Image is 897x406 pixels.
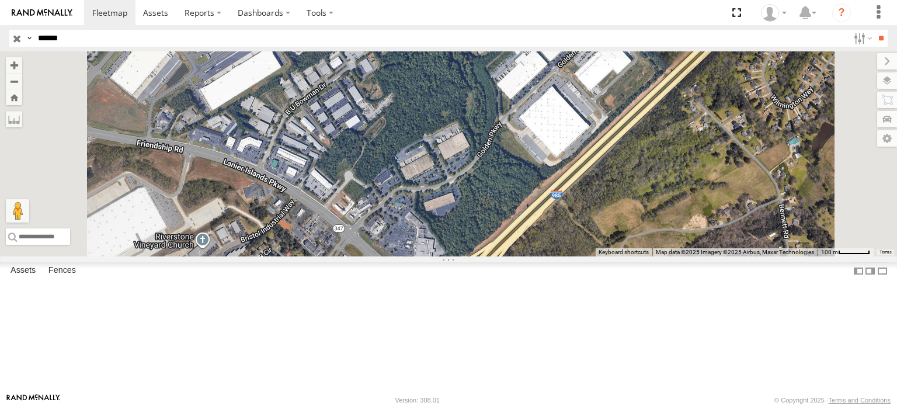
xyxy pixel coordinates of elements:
[849,30,874,47] label: Search Filter Options
[864,262,876,279] label: Dock Summary Table to the Right
[821,249,838,255] span: 100 m
[599,248,649,256] button: Keyboard shortcuts
[818,248,874,256] button: Map Scale: 100 m per 51 pixels
[395,397,440,404] div: Version: 308.01
[5,263,41,279] label: Assets
[877,130,897,147] label: Map Settings
[6,394,60,406] a: Visit our Website
[656,249,814,255] span: Map data ©2025 Imagery ©2025 Airbus, Maxar Technologies
[6,89,22,105] button: Zoom Home
[6,199,29,223] button: Drag Pegman onto the map to open Street View
[879,250,892,255] a: Terms (opens in new tab)
[829,397,891,404] a: Terms and Conditions
[853,262,864,279] label: Dock Summary Table to the Left
[774,397,891,404] div: © Copyright 2025 -
[877,262,888,279] label: Hide Summary Table
[757,4,791,22] div: Idaliz Kaminski
[832,4,851,22] i: ?
[25,30,34,47] label: Search Query
[12,9,72,17] img: rand-logo.svg
[6,111,22,127] label: Measure
[6,57,22,73] button: Zoom in
[43,263,82,279] label: Fences
[6,73,22,89] button: Zoom out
